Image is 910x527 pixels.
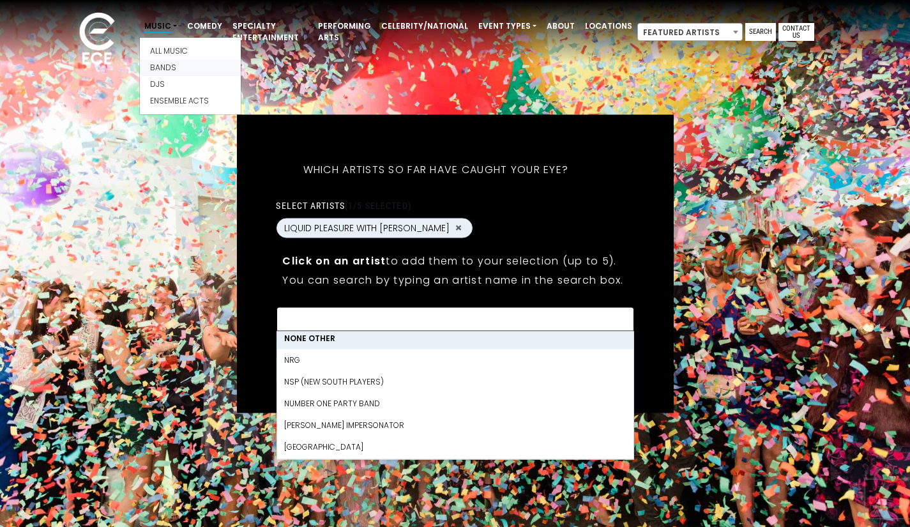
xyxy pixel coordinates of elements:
[376,15,473,37] a: Celebrity/National
[284,315,625,326] textarea: Search
[473,15,542,37] a: Event Types
[277,392,633,414] li: NUMBER ONE PARTY BAND
[345,200,411,210] span: (1/5 selected)
[140,43,241,59] a: All Music
[277,436,633,457] li: [GEOGRAPHIC_DATA]
[277,414,633,436] li: [PERSON_NAME] Impersonator
[637,23,743,41] span: Featured Artists
[277,457,633,479] li: Ocean Waves
[227,15,313,49] a: Specialty Entertainment
[277,370,633,392] li: NSP (New South Players)
[276,146,595,192] h5: Which artists so far have caught your eye?
[182,15,227,37] a: Comedy
[595,358,634,381] button: Next
[282,252,627,268] p: to add them to your selection (up to 5).
[140,59,241,76] a: Bands
[140,76,241,93] a: Djs
[277,327,633,349] li: None Other
[277,349,633,370] li: NRG
[453,222,464,234] button: Remove LIQUID PLEASURE WITH KENNY MANN
[276,199,411,211] label: Select artists
[65,9,129,71] img: ece_new_logo_whitev2-1.png
[580,15,637,37] a: Locations
[745,23,776,41] a: Search
[139,15,182,37] a: Music
[140,93,241,109] a: Ensemble Acts
[778,23,814,41] a: Contact Us
[282,271,627,287] p: You can search by typing an artist name in the search box.
[282,253,386,268] strong: Click on an artist
[313,15,376,49] a: Performing Arts
[638,24,742,42] span: Featured Artists
[542,15,580,37] a: About
[284,221,450,234] span: LIQUID PLEASURE WITH [PERSON_NAME]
